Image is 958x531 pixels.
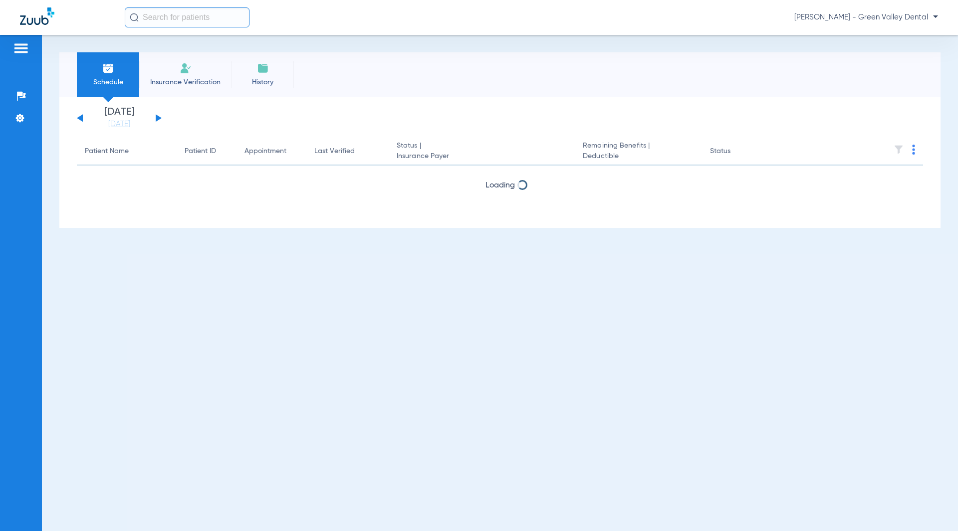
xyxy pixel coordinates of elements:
span: Schedule [84,77,132,87]
th: Status | [389,138,575,166]
span: Deductible [583,151,694,162]
img: group-dot-blue.svg [912,145,915,155]
div: Patient ID [185,146,229,157]
div: Last Verified [314,146,355,157]
img: Schedule [102,62,114,74]
span: History [239,77,286,87]
div: Patient Name [85,146,129,157]
input: Search for patients [125,7,249,27]
div: Patient Name [85,146,169,157]
div: Last Verified [314,146,381,157]
span: [PERSON_NAME] - Green Valley Dental [794,12,938,22]
span: Loading [485,181,515,189]
th: Remaining Benefits | [575,138,702,166]
div: Patient ID [185,146,216,157]
a: [DATE] [89,119,149,129]
img: Manual Insurance Verification [180,62,192,74]
img: Zuub Logo [20,7,54,25]
div: Appointment [244,146,286,157]
img: History [257,62,269,74]
img: Search Icon [130,13,139,22]
img: hamburger-icon [13,42,29,54]
th: Status [702,138,769,166]
img: filter.svg [894,145,904,155]
span: Loading [485,208,515,216]
div: Appointment [244,146,298,157]
span: Insurance Payer [397,151,567,162]
span: Insurance Verification [147,77,224,87]
li: [DATE] [89,107,149,129]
